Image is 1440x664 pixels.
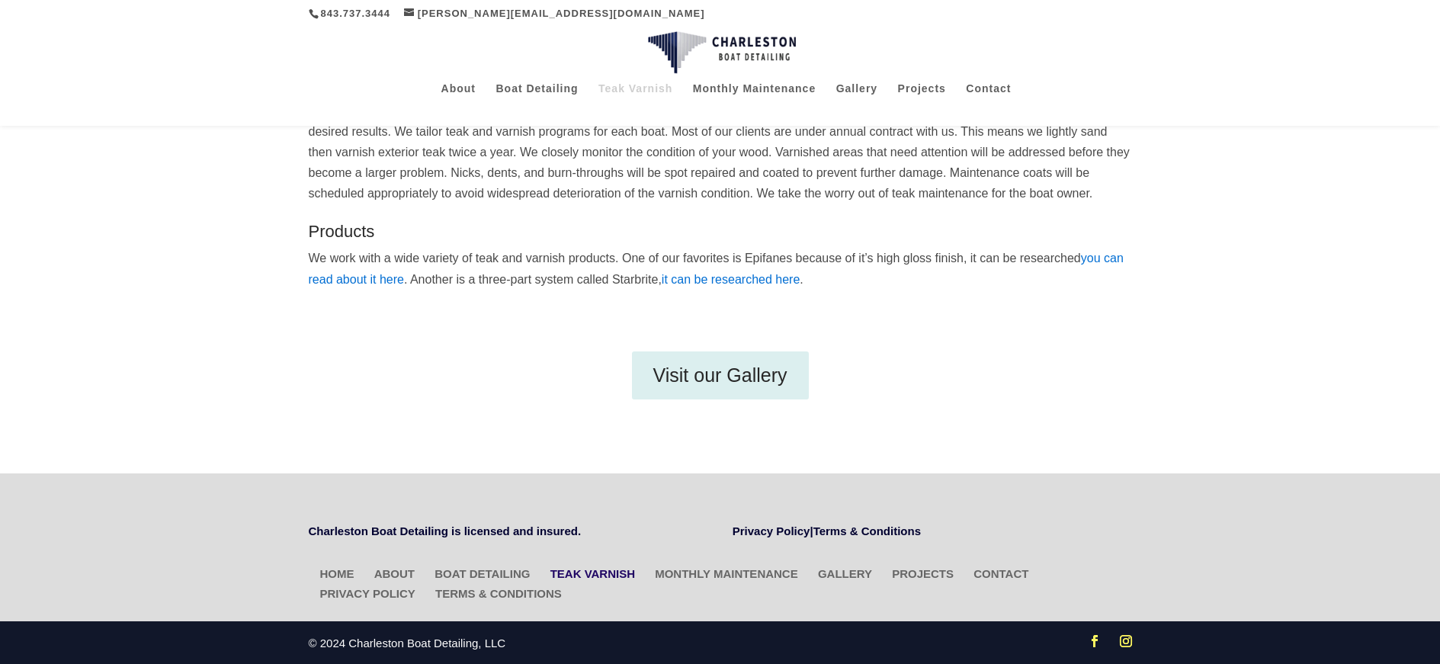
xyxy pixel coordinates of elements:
a: Gallery [836,83,877,108]
h3: Products [309,223,1132,248]
a: Boat Detailing [435,567,530,580]
strong: | [733,524,921,537]
a: you can read about it here [309,252,1124,285]
a: Contact [973,567,1028,580]
a: Gallery [818,567,872,580]
a: Projects [892,567,954,580]
a: About [374,567,415,580]
p: We work with a wide variety of teak and varnish products. One of our favorites is Epifanes becaus... [309,248,1132,289]
a: Teak Varnish [550,567,635,580]
a: [PERSON_NAME][EMAIL_ADDRESS][DOMAIN_NAME] [404,8,705,19]
a: About [441,83,476,108]
a: Projects [898,83,946,108]
a: 843.737.3444 [321,8,391,19]
a: Monthly Maintenance [693,83,816,108]
a: Terms & Conditions [813,524,921,537]
a: Home [320,567,354,580]
a: Contact [966,83,1011,108]
img: Charleston Boat Detailing [648,31,796,74]
div: © 2024 Charleston Boat Detailing, LLC [309,633,506,661]
a: Teak Varnish [598,83,672,108]
strong: Charleston Boat Detailing is licensed and insured. [309,524,582,537]
a: Boat Detailing [496,83,578,108]
a: Privacy Policy [320,587,415,600]
a: Privacy Policy [733,524,810,537]
a: Monthly Maintenance [655,567,798,580]
a: it can be researched here [662,273,800,286]
a: Terms & Conditions [435,587,562,600]
p: We tailor the service to your needs. Some boats only need maintenance coats of varnish. Others re... [309,100,1132,204]
a: Visit our Gallery [632,351,809,400]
